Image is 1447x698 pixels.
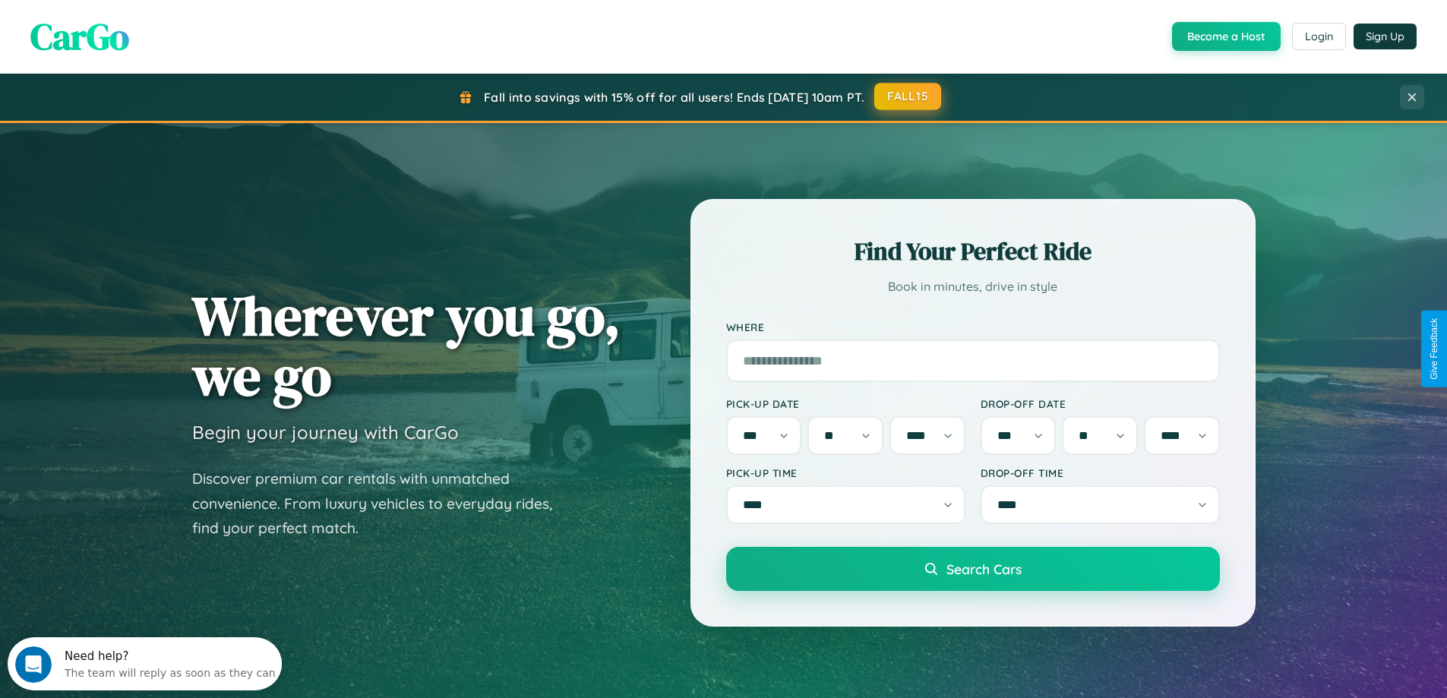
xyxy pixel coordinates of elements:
[192,421,459,444] h3: Begin your journey with CarGo
[946,561,1022,577] span: Search Cars
[192,286,621,406] h1: Wherever you go, we go
[1429,318,1439,380] div: Give Feedback
[981,466,1220,479] label: Drop-off Time
[8,637,282,690] iframe: Intercom live chat discovery launcher
[30,11,129,62] span: CarGo
[484,90,864,105] span: Fall into savings with 15% off for all users! Ends [DATE] 10am PT.
[726,397,965,410] label: Pick-up Date
[192,466,572,541] p: Discover premium car rentals with unmatched convenience. From luxury vehicles to everyday rides, ...
[726,276,1220,298] p: Book in minutes, drive in style
[1354,24,1417,49] button: Sign Up
[726,466,965,479] label: Pick-up Time
[57,25,268,41] div: The team will reply as soon as they can
[726,321,1220,333] label: Where
[726,235,1220,268] h2: Find Your Perfect Ride
[981,397,1220,410] label: Drop-off Date
[6,6,283,48] div: Open Intercom Messenger
[726,547,1220,591] button: Search Cars
[1172,22,1281,51] button: Become a Host
[57,13,268,25] div: Need help?
[15,646,52,683] iframe: Intercom live chat
[1292,23,1346,50] button: Login
[874,83,941,110] button: FALL15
